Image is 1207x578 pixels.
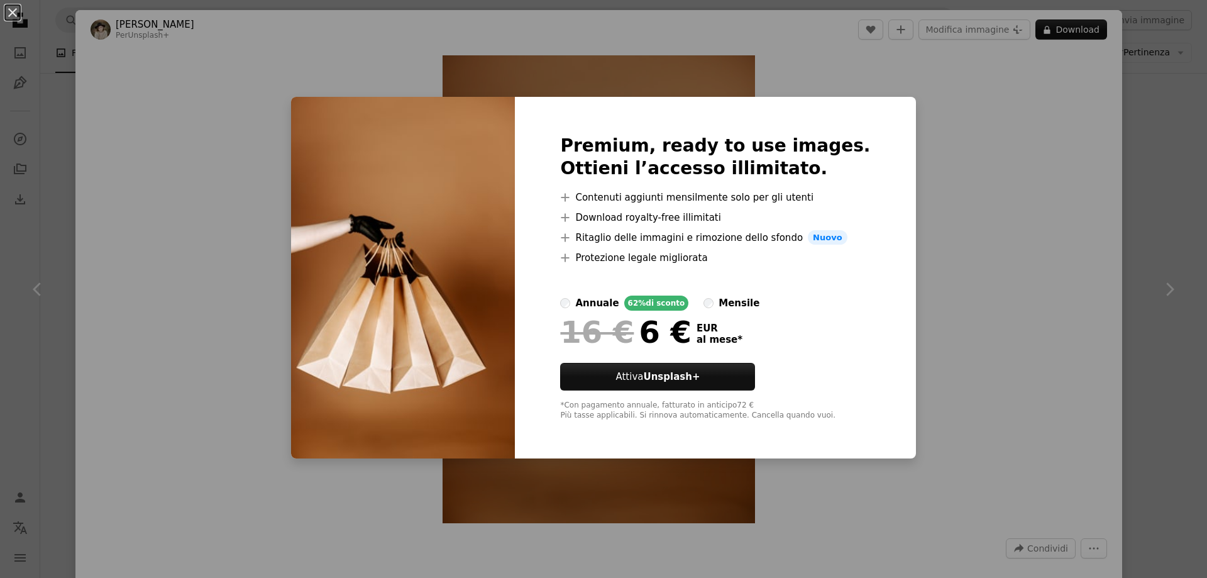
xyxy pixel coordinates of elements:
li: Contenuti aggiunti mensilmente solo per gli utenti [560,190,870,205]
div: *Con pagamento annuale, fatturato in anticipo 72 € Più tasse applicabili. Si rinnova automaticame... [560,401,870,421]
div: mensile [719,296,759,311]
div: 62% di sconto [624,296,689,311]
li: Download royalty-free illimitati [560,210,870,225]
button: AttivaUnsplash+ [560,363,755,391]
img: premium_photo-1673977133205-ea4c32c7b9b4 [291,97,515,459]
span: al mese * [697,334,742,345]
strong: Unsplash+ [643,371,700,382]
div: annuale [575,296,619,311]
span: EUR [697,323,742,334]
span: Nuovo [808,230,847,245]
h2: Premium, ready to use images. Ottieni l’accesso illimitato. [560,135,870,180]
li: Protezione legale migliorata [560,250,870,265]
span: 16 € [560,316,634,348]
div: 6 € [560,316,691,348]
li: Ritaglio delle immagini e rimozione dello sfondo [560,230,870,245]
input: mensile [703,298,714,308]
input: annuale62%di sconto [560,298,570,308]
